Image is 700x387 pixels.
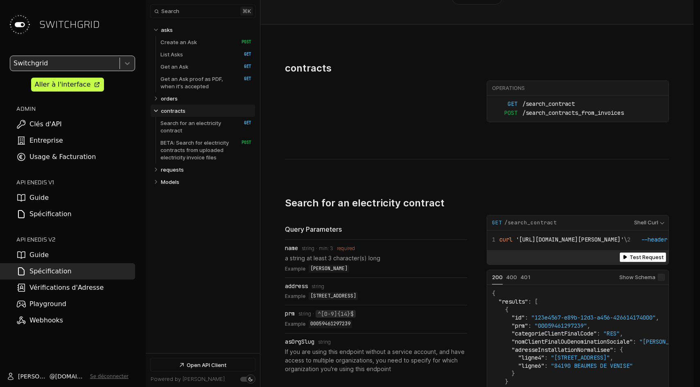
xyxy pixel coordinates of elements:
span: : [544,354,548,361]
div: name [285,245,298,251]
p: orders [161,95,178,102]
p: Get an Ask [160,63,188,70]
a: List Asks GET [160,48,251,60]
a: Open API Client [151,358,255,371]
span: POST [492,109,517,118]
span: string [298,311,311,317]
span: string [302,246,314,251]
span: { [620,346,623,353]
span: , [620,330,623,337]
a: Get an Ask GET [160,60,251,73]
span: curl [499,236,513,243]
div: asOrgSlug [285,338,314,345]
span: [DOMAIN_NAME] [55,372,87,380]
span: : [544,362,548,369]
span: "id" [512,314,525,321]
span: "prm" [512,322,528,329]
p: Create an Ask [160,38,197,46]
p: a string at least 3 character(s) long [285,254,467,262]
span: 400 [506,274,517,280]
p: Search for an electricity contract [160,119,233,134]
div: min: [319,246,330,251]
span: "00059461297239" [535,322,587,329]
p: asks [161,26,173,34]
code: [PERSON_NAME] [309,265,349,273]
code: ^[0-9]{14}$ [316,310,356,318]
a: orders [161,92,252,105]
span: , [610,354,613,361]
div: Aller à l'interface [35,80,90,89]
h2: contracts [285,62,332,74]
span: [ [535,298,538,305]
a: Get an Ask proof as PDF, when it's accepted GET [160,73,251,92]
code: [STREET_ADDRESS] [309,292,358,300]
span: --header [641,236,667,243]
a: asks [161,24,252,36]
span: } [505,378,508,385]
span: } [512,370,515,377]
h2: API ENEDIS v1 [16,178,135,186]
span: "nomClientFinalOuDenominationSociale" [512,338,633,345]
h3: Search for an electricity contract [285,197,445,209]
span: POST [235,39,251,45]
span: @ [50,372,55,380]
p: Models [161,178,179,186]
button: Test Request [620,253,666,262]
span: "results" [499,298,528,305]
span: : [528,322,531,329]
span: : [613,346,616,353]
span: /search_contract [504,219,557,226]
p: List Asks [160,51,183,58]
span: , [656,314,659,321]
span: GET [492,100,517,109]
span: : [597,330,600,337]
span: '[URL][DOMAIN_NAME][PERSON_NAME]' [516,236,624,243]
div: prm [285,310,295,317]
div: Operations [492,85,667,92]
span: "ligne6" [518,362,544,369]
span: : [633,338,636,345]
a: BETA: Search for electricity contracts from uploaded electricity invoice files POST [160,136,251,163]
a: Search for an electricity contract GET [160,117,251,136]
span: GET [235,76,251,82]
span: "[STREET_ADDRESS]" [551,354,610,361]
a: GET/search_contract [492,100,664,109]
span: Example [285,320,305,328]
span: POST [235,140,251,145]
button: Se déconnecter [90,373,129,380]
span: 401 [521,274,531,280]
label: Show Schema [619,270,665,285]
span: : [528,298,531,305]
h2: ADMIN [16,105,135,113]
span: \ [492,236,627,243]
span: /search_contract [522,100,575,109]
p: requests [161,166,184,173]
span: [PERSON_NAME] [18,372,50,380]
span: 200 [492,274,503,280]
span: "84190 BEAUMES DE VENISE" [551,362,633,369]
span: Example [285,265,305,273]
a: POST/search_contracts_from_invoices [492,109,664,118]
nav: Table of contents for Api [146,20,260,353]
span: GET [235,64,251,69]
span: GET [235,120,251,126]
span: "adresseInstallationNormalisee" [512,346,613,353]
span: "[PERSON_NAME]" [639,338,689,345]
span: Search [161,8,179,14]
span: "RES" [603,330,620,337]
span: "categorieClientFinalCode" [512,330,597,337]
img: Switchgrid Logo [7,11,33,38]
span: GET [235,51,251,57]
span: SWITCHGRID [39,18,100,31]
div: Query Parameters [285,225,467,234]
span: "123e4567-e89b-12d3-a456-426614174000" [531,314,656,321]
span: string [318,339,331,345]
div: address [285,283,308,289]
code: 00059461297239 [309,320,352,328]
kbd: ⌘ k [240,7,253,16]
span: { [505,306,508,313]
div: Set light mode [248,377,253,382]
a: Models [161,176,252,188]
span: GET [492,219,502,226]
span: "ligne4" [518,354,544,361]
